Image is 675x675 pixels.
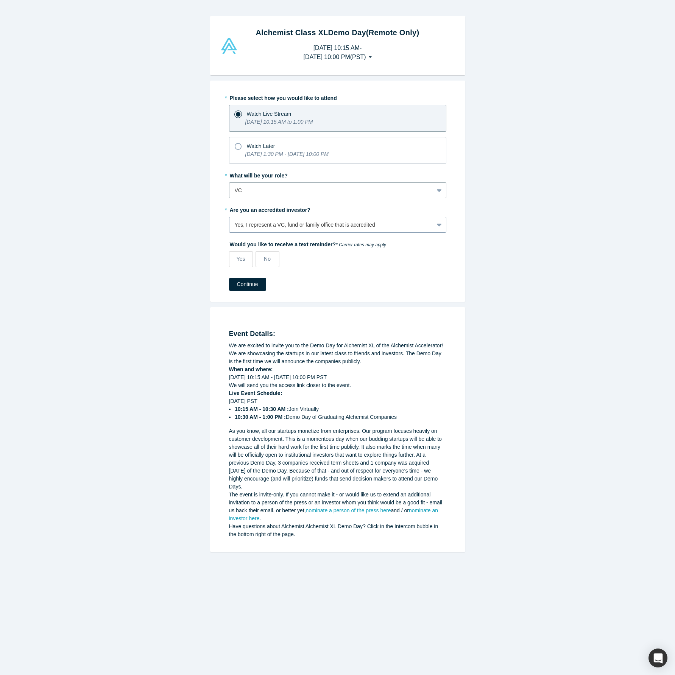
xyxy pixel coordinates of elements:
[247,111,292,117] span: Watch Live Stream
[245,151,329,157] i: [DATE] 1:30 PM - [DATE] 10:00 PM
[229,373,446,381] div: [DATE] 10:15 AM - [DATE] 10:00 PM PST
[229,381,446,389] div: We will send you the access link closer to the event.
[229,278,266,291] button: Continue
[295,41,379,64] button: [DATE] 10:15 AM-[DATE] 10:00 PM(PST)
[235,414,286,420] strong: 10:30 AM - 1:00 PM :
[229,330,276,337] strong: Event Details:
[220,38,238,54] img: Alchemist Vault Logo
[229,523,446,538] div: Have questions about Alchemist Alchemist XL Demo Day? Click in the Intercom bubble in the bottom ...
[229,238,446,249] label: Would you like to receive a text reminder?
[264,256,271,262] span: No
[235,413,446,421] li: Demo Day of Graduating Alchemist Companies
[306,507,391,513] a: nominate a person of the press here
[229,366,273,372] strong: When and where:
[229,342,446,350] div: We are excited to invite you to the Demo Day for Alchemist XL of the Alchemist Accelerator!
[336,242,386,247] em: * Carrier rates may apply
[235,221,428,229] div: Yes, I represent a VC, fund or family office that is accredited
[229,204,446,214] label: Are you an accredited investor?
[229,427,446,491] div: As you know, all our startups monetize from enterprises. Our program focuses heavily on customer ...
[229,92,446,102] label: Please select how you would like to attend
[229,390,282,396] strong: Live Event Schedule:
[247,143,275,149] span: Watch Later
[235,405,446,413] li: Join Virtually
[229,350,446,365] div: We are showcasing the startups in our latest class to friends and investors. The Demo Day is the ...
[245,119,313,125] i: [DATE] 10:15 AM to 1:00 PM
[229,169,446,180] label: What will be your role?
[229,397,446,421] div: [DATE] PST
[235,406,289,412] strong: 10:15 AM - 10:30 AM :
[256,28,419,37] strong: Alchemist Class XL Demo Day (Remote Only)
[229,491,446,523] div: The event is invite-only. If you cannot make it - or would like us to extend an additional invita...
[237,256,245,262] span: Yes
